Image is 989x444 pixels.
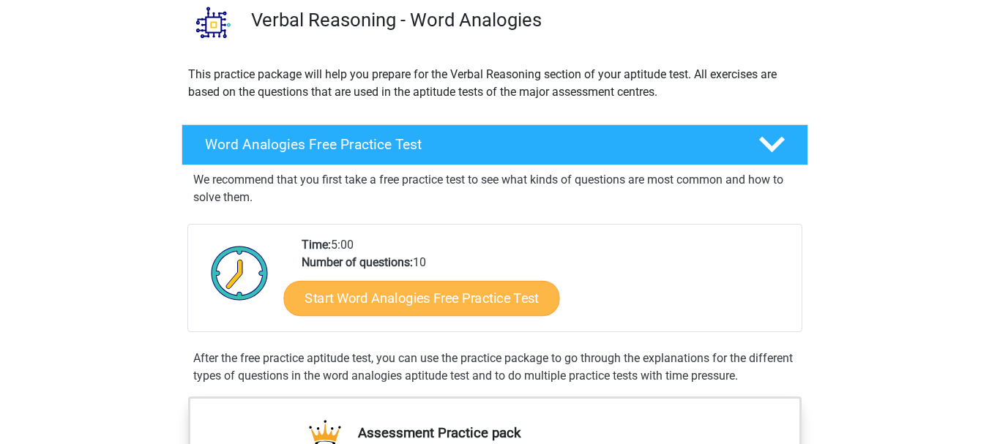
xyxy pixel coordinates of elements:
[187,350,802,385] div: After the free practice aptitude test, you can use the practice package to go through the explana...
[302,255,413,269] b: Number of questions:
[193,171,796,206] p: We recommend that you first take a free practice test to see what kinds of questions are most com...
[291,236,801,331] div: 5:00 10
[188,66,802,101] p: This practice package will help you prepare for the Verbal Reasoning section of your aptitude tes...
[205,136,735,153] h4: Word Analogies Free Practice Test
[203,236,277,309] img: Clock
[302,238,331,252] b: Time:
[283,280,559,315] a: Start Word Analogies Free Practice Test
[176,124,814,165] a: Word Analogies Free Practice Test
[251,9,796,31] h3: Verbal Reasoning - Word Analogies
